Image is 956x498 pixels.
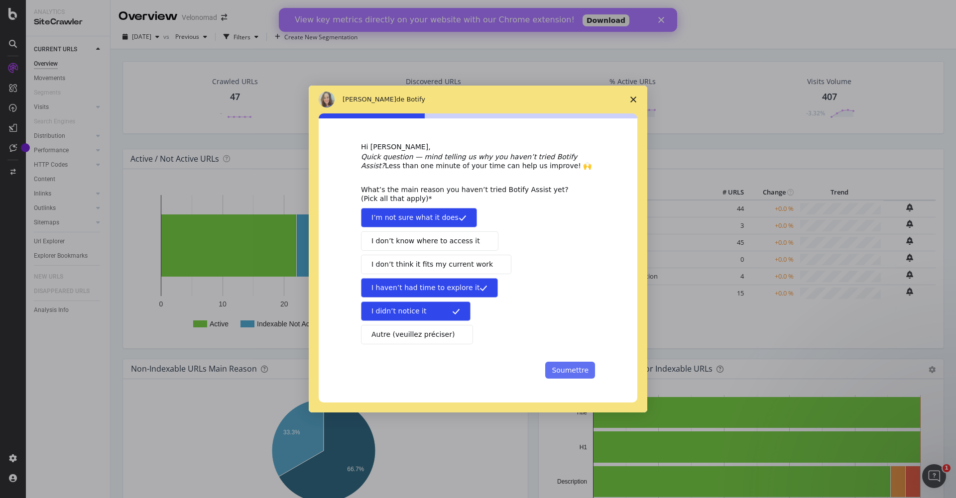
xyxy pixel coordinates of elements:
button: I haven’t had time to explore it [361,278,498,298]
i: Quick question — mind telling us why you haven’t tried Botify Assist? [361,153,577,170]
span: de Botify [396,96,425,103]
div: Hi [PERSON_NAME], [361,142,595,152]
div: What’s the main reason you haven’t tried Botify Assist yet? (Pick all that apply) [361,185,580,203]
span: I didn’t notice it [371,306,426,316]
button: I didn’t notice it [361,301,471,321]
img: Profile image for Colleen [319,92,335,107]
span: Autre (veuillez préciser) [371,329,455,340]
span: Fermer l'enquête [619,86,647,113]
span: I don’t know where to access it [371,236,480,246]
span: I haven’t had time to explore it [371,283,479,293]
div: Fermer [379,9,389,15]
button: Autre (veuillez préciser) [361,325,473,344]
a: Download [304,6,351,18]
div: Less than one minute of your time can help us improve! 🙌 [361,152,595,170]
button: Soumettre [545,362,595,379]
span: I don’t think it fits my current work [371,259,493,270]
button: I don’t think it fits my current work [361,255,511,274]
div: View key metrics directly on your website with our Chrome extension! [16,7,296,17]
span: [PERSON_NAME] [343,96,396,103]
button: I’m not sure what it does [361,208,477,227]
button: I don’t know where to access it [361,231,498,251]
span: I’m not sure what it does [371,212,459,223]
